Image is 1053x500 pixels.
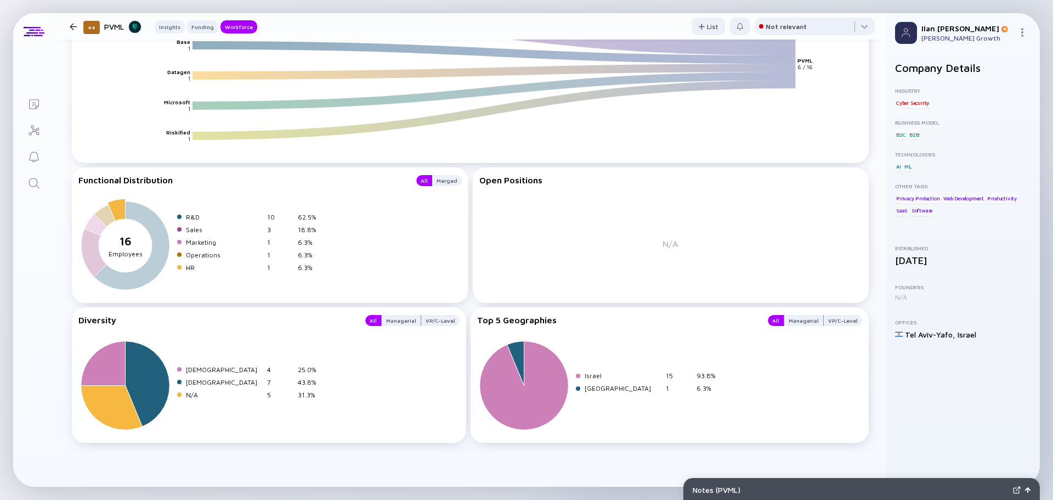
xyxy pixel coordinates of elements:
[186,226,263,234] div: Sales
[921,24,1014,33] div: Ilan [PERSON_NAME]
[895,293,1031,301] div: N/A
[421,315,460,326] button: VP/C-Level
[1025,487,1031,493] img: Open Notes
[78,315,354,326] div: Diversity
[666,384,692,392] div: 1
[186,213,263,221] div: R&D
[692,18,725,35] button: List
[13,90,54,116] a: Lists
[942,193,985,204] div: Web Development
[267,226,293,234] div: 3
[895,245,1031,251] div: Established
[109,250,143,258] tspan: Employees
[477,315,757,326] div: Top 5 Geographies
[298,263,324,272] div: 6.3%
[479,194,863,294] div: N/A
[220,21,257,32] div: Workforce
[267,366,293,374] div: 4
[13,169,54,195] a: Search
[903,161,913,172] div: ML
[166,129,190,136] text: Riskified
[697,372,723,380] div: 93.8%
[1018,28,1027,37] img: Menu
[895,87,1031,94] div: Industry
[186,263,263,272] div: HR
[895,330,903,338] img: Israel Flag
[187,21,218,32] div: Funding
[155,21,185,32] div: Insights
[120,235,132,248] tspan: 16
[267,391,293,399] div: 5
[895,284,1031,290] div: Founders
[298,238,324,246] div: 6.3%
[188,136,190,142] text: 1
[416,175,432,186] button: All
[177,38,190,45] text: Base
[585,384,661,392] div: [GEOGRAPHIC_DATA]
[298,213,324,221] div: 62.5%
[78,175,405,186] div: Functional Distribution
[921,34,1014,42] div: [PERSON_NAME] Growth
[666,372,692,380] div: 15
[895,183,1031,189] div: Other Tags
[768,315,784,326] button: All
[13,116,54,143] a: Investor Map
[188,105,190,112] text: 1
[895,193,941,204] div: Privacy Protection
[766,23,807,31] div: Not relevant
[798,64,813,70] text: 6 / 16
[895,119,1031,126] div: Business Model
[164,99,190,105] text: Microsoft
[986,193,1018,204] div: Productivity
[895,129,907,140] div: B2C
[186,366,263,374] div: [DEMOGRAPHIC_DATA]
[188,75,190,82] text: 1
[798,57,813,64] text: PVML
[187,20,218,33] button: Funding
[958,330,976,339] div: Israel
[585,372,661,380] div: Israel
[824,315,862,326] button: VP/C-Level
[186,238,263,246] div: Marketing
[298,251,324,259] div: 6.3%
[298,378,324,386] div: 43.8%
[186,378,263,386] div: [DEMOGRAPHIC_DATA]
[267,238,293,246] div: 1
[13,143,54,169] a: Reminders
[697,384,723,392] div: 6.3%
[267,213,293,221] div: 10
[895,319,1031,325] div: Offices
[167,69,190,75] text: Datagen
[155,20,185,33] button: Insights
[83,21,100,34] div: 44
[895,151,1031,158] div: Technologies
[479,175,863,185] div: Open Positions
[298,366,324,374] div: 25.0%
[382,315,421,326] div: Managerial
[905,330,955,339] div: Tel Aviv-Yafo ,
[895,161,902,172] div: AI
[186,391,263,399] div: N/A
[186,251,263,259] div: Operations
[895,205,909,216] div: SaaS
[895,61,1031,74] h2: Company Details
[908,129,920,140] div: B2B
[784,315,823,326] div: Managerial
[1013,486,1021,494] img: Expand Notes
[895,255,1031,266] div: [DATE]
[220,20,257,33] button: Workforce
[784,315,824,326] button: Managerial
[895,22,917,44] img: Profile Picture
[432,175,462,186] button: Merged
[895,97,930,108] div: Cyber Security
[298,391,324,399] div: 31.3%
[365,315,381,326] button: All
[188,45,190,52] text: 1
[693,485,1009,495] div: Notes ( PVML )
